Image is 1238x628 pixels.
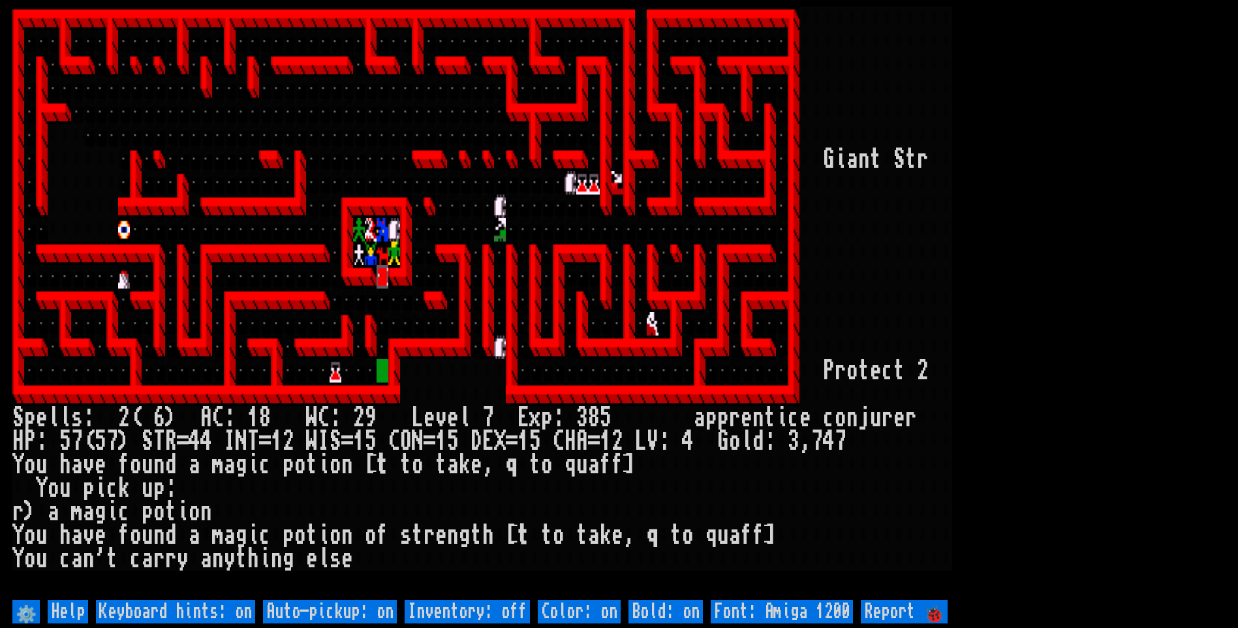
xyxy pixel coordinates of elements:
div: o [846,359,858,383]
div: r [917,148,929,171]
div: y [224,547,236,571]
div: Y [12,453,24,477]
div: a [71,547,83,571]
div: t [106,547,118,571]
input: Color: on [538,600,621,623]
div: e [799,406,811,430]
div: 5 [95,430,106,453]
div: v [83,453,95,477]
div: = [506,430,518,453]
div: 5 [365,430,377,453]
div: , [799,430,811,453]
div: e [870,359,882,383]
div: a [200,547,212,571]
div: n [271,547,283,571]
div: g [236,453,247,477]
div: o [835,406,846,430]
div: : [553,406,565,430]
div: p [541,406,553,430]
div: o [330,453,341,477]
div: t [870,148,882,171]
div: ) [165,406,177,430]
div: u [870,406,882,430]
div: d [165,453,177,477]
div: e [306,547,318,571]
div: n [752,406,764,430]
div: E [518,406,529,430]
div: c [106,477,118,500]
div: n [858,148,870,171]
div: : [36,430,48,453]
div: V [647,430,658,453]
div: a [224,524,236,547]
div: G [823,148,835,171]
div: : [658,430,670,453]
div: L [635,430,647,453]
div: r [835,359,846,383]
div: r [424,524,435,547]
div: a [189,524,200,547]
div: S [12,406,24,430]
div: 5 [600,406,611,430]
input: Report 🐞 [861,600,948,623]
div: t [306,453,318,477]
div: g [236,524,247,547]
div: l [48,406,59,430]
div: u [142,453,153,477]
div: a [447,453,459,477]
div: = [259,430,271,453]
div: 8 [588,406,600,430]
div: p [83,477,95,500]
div: = [588,430,600,453]
div: h [482,524,494,547]
div: q [506,453,518,477]
div: p [24,406,36,430]
input: Bold: on [628,600,703,623]
div: ) [118,430,130,453]
div: a [846,148,858,171]
div: o [330,524,341,547]
div: o [189,500,200,524]
div: R [165,430,177,453]
div: l [59,406,71,430]
div: e [341,547,353,571]
div: a [189,453,200,477]
div: C [212,406,224,430]
div: : [83,406,95,430]
div: t [764,406,776,430]
div: 1 [600,430,611,453]
div: r [729,406,741,430]
input: Font: Amiga 1200 [711,600,853,623]
div: a [694,406,705,430]
div: q [565,453,576,477]
div: p [153,477,165,500]
div: = [177,430,189,453]
div: H [565,430,576,453]
div: n [447,524,459,547]
div: [ [365,453,377,477]
div: e [95,524,106,547]
div: o [294,524,306,547]
div: o [130,524,142,547]
div: 6 [153,406,165,430]
div: 4 [200,430,212,453]
div: ( [130,406,142,430]
div: m [71,500,83,524]
div: c [130,547,142,571]
div: c [259,524,271,547]
div: h [59,524,71,547]
div: e [611,524,623,547]
div: C [318,406,330,430]
div: 7 [811,430,823,453]
div: p [283,453,294,477]
div: t [471,524,482,547]
div: i [247,453,259,477]
div: 8 [259,406,271,430]
div: : [165,477,177,500]
div: ] [764,524,776,547]
div: k [600,524,611,547]
div: 1 [435,430,447,453]
div: 2 [118,406,130,430]
div: 2 [611,430,623,453]
div: t [893,359,905,383]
